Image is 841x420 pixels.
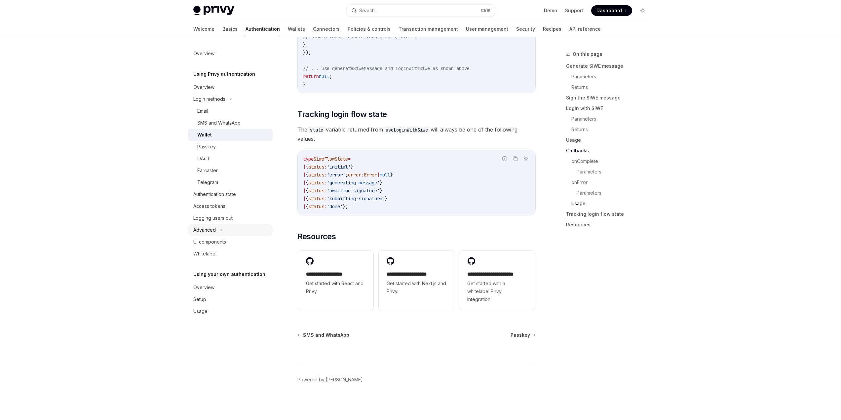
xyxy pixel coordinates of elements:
span: Passkey [511,332,530,338]
span: : [324,164,327,170]
span: 'submitting-signature' [327,196,385,202]
span: : [324,180,327,186]
div: Overview [193,284,214,291]
span: { [306,196,308,202]
span: SMS and WhatsApp [303,332,349,338]
div: Logging users out [193,214,233,222]
span: | [303,188,306,194]
a: Telegram [188,176,273,188]
span: : [361,172,364,178]
a: Sign the SIWE message [566,93,653,103]
a: Support [565,7,583,14]
span: Error [364,172,377,178]
a: SMS and WhatsApp [298,332,349,338]
a: Tracking login flow state [566,209,653,219]
span: null [380,172,390,178]
span: The variable returned from will always be one of the following values. [297,125,536,143]
div: SMS and WhatsApp [197,119,241,127]
a: Resources [566,219,653,230]
button: Toggle dark mode [637,5,648,16]
span: status [308,188,324,194]
button: Ask AI [521,154,530,163]
a: Recipes [543,21,561,37]
div: Overview [193,83,214,91]
span: Dashboard [596,7,622,14]
a: Dashboard [591,5,632,16]
div: Usage [193,307,208,315]
div: OAuth [197,155,210,163]
span: 'done' [327,204,343,210]
span: }); [303,50,311,56]
a: Powered by [PERSON_NAME] [297,376,363,383]
span: | [303,196,306,202]
div: Authentication state [193,190,236,198]
span: status [308,204,324,210]
div: Wallet [197,131,212,139]
span: }; [343,204,348,210]
span: return [303,73,319,79]
a: Parameters [571,71,653,82]
span: { [306,188,308,194]
span: } [390,172,393,178]
span: }, [303,42,308,48]
span: : [324,188,327,194]
button: Search...CtrlK [347,5,495,17]
a: Basics [222,21,238,37]
span: 'initial' [327,164,351,170]
span: } [380,188,382,194]
span: { [306,172,308,178]
span: Ctrl K [481,8,491,13]
a: Transaction management [399,21,458,37]
span: 'generating-message' [327,180,380,186]
a: UI components [188,236,273,248]
div: Search... [359,7,378,15]
div: Setup [193,295,206,303]
code: useLoginWithSiwe [383,126,431,134]
a: onError [571,177,653,188]
a: Wallet [188,129,273,141]
span: } [385,196,388,202]
a: onComplete [571,156,653,167]
div: Overview [193,50,214,57]
div: Access tokens [193,202,225,210]
span: Resources [297,231,336,242]
a: Parameters [577,167,653,177]
a: Callbacks [566,145,653,156]
a: Authentication [246,21,280,37]
span: } [351,164,353,170]
span: : [324,196,327,202]
a: Authentication state [188,188,273,200]
a: Passkey [188,141,273,153]
span: : [324,172,327,178]
div: Login methods [193,95,225,103]
span: ; [345,172,348,178]
a: Usage [188,305,273,317]
span: | [303,204,306,210]
span: } [380,180,382,186]
span: { [306,180,308,186]
span: On this page [573,50,602,58]
span: error [348,172,361,178]
span: = [348,156,351,162]
a: SMS and WhatsApp [188,117,273,129]
span: Get started with React and Privy. [306,280,365,295]
a: Overview [188,282,273,293]
span: Get started with a whitelabel Privy integration. [467,280,527,303]
h5: Using Privy authentication [193,70,255,78]
a: Usage [566,135,653,145]
span: | [303,172,306,178]
a: Email [188,105,273,117]
button: Copy the contents from the code block [511,154,519,163]
div: Email [197,107,208,115]
code: state [307,126,326,134]
span: Get started with Next.js and Privy. [387,280,446,295]
a: Login with SIWE [566,103,653,114]
a: Welcome [193,21,214,37]
a: Setup [188,293,273,305]
span: 'error' [327,172,345,178]
span: } [303,81,306,87]
div: UI components [193,238,226,246]
div: Telegram [197,178,218,186]
a: Passkey [511,332,535,338]
span: { [306,164,308,170]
